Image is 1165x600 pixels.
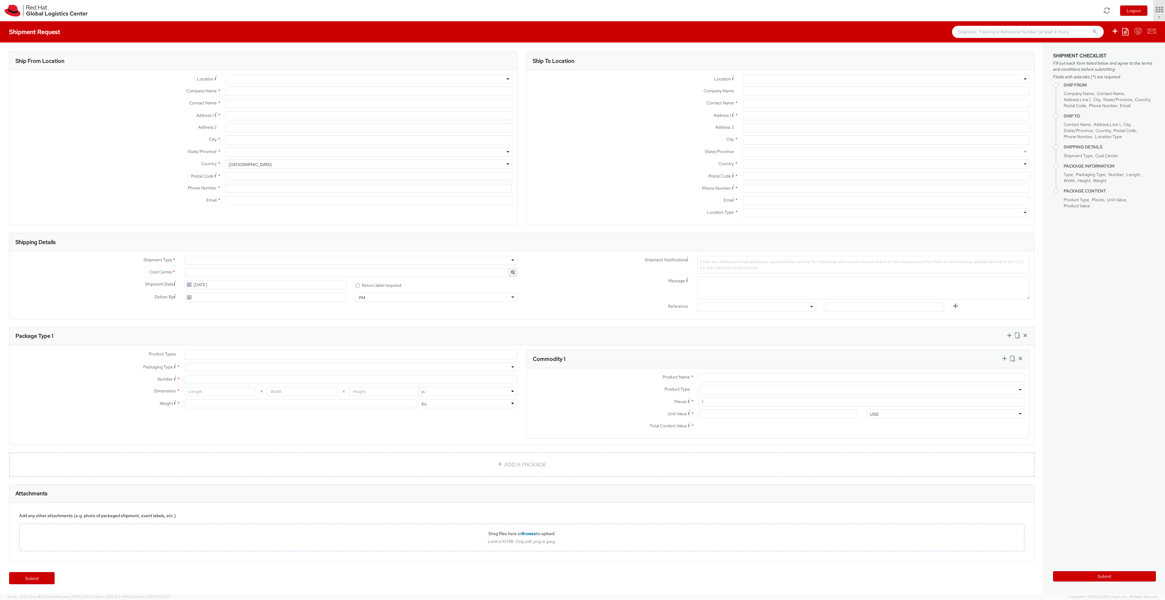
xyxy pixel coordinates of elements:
h4: Ship From [1064,83,1156,87]
span: Phone Number [1089,103,1117,108]
span: Product Types [149,351,176,357]
div: Limit is 10 MB. Only pdf, png or jpeg. [20,539,1024,544]
label: Return label required [356,281,402,288]
span: Country [718,161,734,166]
span: ▼ [1157,15,1161,20]
span: State/Province [187,149,217,154]
span: Fill out each form listed below and agree to the terms and conditions before submitting [1053,60,1156,72]
span: Reference [668,303,688,309]
h3: Shipping Details [15,239,56,245]
span: Type [1064,172,1073,177]
span: City [209,137,217,142]
h4: Ship To [1064,114,1156,118]
input: Width [267,387,338,396]
span: Product Value [1064,203,1090,208]
span: Country [1135,97,1150,102]
span: Copyright © [DATE]-[DATE] Agistix Inc., All Rights Reserved [1069,595,1158,599]
span: Height [1078,178,1090,183]
span: State/Province [1064,128,1093,133]
span: master, [DATE] 10:01:07 [135,595,171,599]
span: Cost Center [1095,153,1118,158]
span: City [726,137,734,142]
span: Total Content Value [650,423,687,429]
input: Return label required [356,283,360,287]
span: Email [1120,103,1130,108]
span: Shipment Type [1064,153,1092,158]
span: Address 1 [714,113,731,118]
span: Packaging Type [143,364,173,370]
span: Location Type [707,209,734,215]
span: Browse [522,531,536,536]
span: Message [668,278,685,283]
span: Contact Name [1097,91,1124,96]
span: Address Line 1 [1094,122,1120,127]
span: Shipment Type [144,257,172,264]
span: Address 2 [715,124,734,130]
button: Submit [1053,571,1156,581]
h3: Attachments [15,490,47,497]
span: Company Name [186,88,217,93]
h3: Commodity 1 [533,356,566,362]
span: Shipment Notification [645,257,686,263]
div: USD [870,411,879,417]
span: Phone Number [1064,134,1092,139]
span: Address 2 [198,124,217,130]
span: Email [206,197,217,203]
b: Drag files here or to upload. [488,531,555,536]
span: Postal Code [1064,103,1086,108]
span: Deliver By [154,294,174,300]
span: X [256,387,267,396]
input: Shipment, Tracking or Reference Number (at least 4 chars) [952,26,1104,38]
h3: Shipment Checklist [1053,53,1156,59]
span: Fields with asterisks (*) are required [1053,74,1156,80]
h4: Package Information [1064,164,1156,168]
span: Address 1 [196,113,214,118]
h3: Ship From Location [15,58,64,64]
button: Logout [1120,5,1147,16]
div: Add any other attachments (e.g. photo of packaged shipment, event labels, etc.) [19,513,1025,519]
span: Weight [1093,178,1106,183]
span: Enter any additional email addresses, separated by comma, for individuals who should receive noti... [700,259,1024,270]
span: Client: 2025.18.0-fd567a5 [95,595,171,599]
span: Location [714,76,731,82]
span: State/Province [1103,97,1132,102]
span: Dimensions [154,388,176,394]
span: Product Type [664,386,690,392]
span: Address Line 1 [1064,97,1090,102]
span: Postal Code [708,173,731,179]
span: Phone Number [188,185,217,191]
span: Phone Number [702,185,731,191]
span: Packaging Type [1076,172,1106,177]
span: Unit Value [668,411,687,416]
span: Product Type [1064,197,1089,202]
span: Contact Name [189,100,217,106]
span: Cost Center [149,269,172,276]
span: Product Name [663,374,690,380]
span: Contact Name [707,100,734,106]
span: Company Name [1064,91,1094,96]
span: Shipment Date [145,281,174,287]
span: Pieces [674,399,687,404]
span: Length [1126,172,1140,177]
span: State/Province [705,149,734,154]
span: master, [DATE] 11:13:37 [59,595,94,599]
input: Height [349,387,420,396]
span: Company Name [704,88,734,93]
a: Submit [9,572,55,584]
div: PM [359,295,365,301]
input: Length [185,387,256,396]
span: Number [157,376,173,382]
span: X [338,387,349,396]
span: Unit Value [1107,197,1126,202]
span: Postal Code [191,173,214,179]
span: Number [1108,172,1123,177]
span: Width [1064,178,1075,183]
span: Country [1096,128,1111,133]
h3: Ship To Location [533,58,574,64]
div: [GEOGRAPHIC_DATA] [229,161,272,168]
span: Server: 2025.20.0-db47332bad5 [7,595,94,599]
a: ADD A PACKAGE [9,453,1035,477]
span: Email [724,197,734,203]
span: Contact Name [1064,122,1091,127]
h4: Package Content [1064,189,1156,193]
